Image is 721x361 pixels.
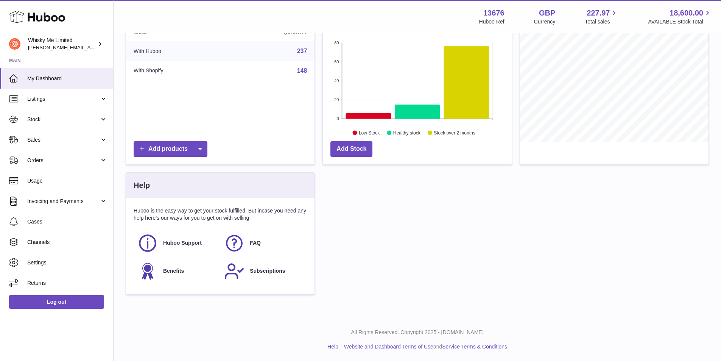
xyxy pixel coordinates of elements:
[341,343,507,350] li: and
[27,259,107,266] span: Settings
[359,130,380,135] text: Low Stock
[9,38,20,50] img: frances@whiskyshop.com
[327,344,338,350] a: Help
[534,18,556,25] div: Currency
[335,59,339,64] text: 60
[137,261,216,281] a: Benefits
[585,8,618,25] a: 227.97 Total sales
[163,239,202,247] span: Huboo Support
[27,136,100,144] span: Sales
[126,61,228,81] td: With Shopify
[670,8,703,18] span: 18,600.00
[27,157,100,164] span: Orders
[250,239,261,247] span: FAQ
[648,8,712,25] a: 18,600.00 AVAILABLE Stock Total
[27,280,107,287] span: Returns
[27,75,107,82] span: My Dashboard
[120,329,715,336] p: All Rights Reserved. Copyright 2025 - [DOMAIN_NAME]
[585,18,618,25] span: Total sales
[297,48,307,54] a: 237
[335,41,339,45] text: 80
[335,97,339,102] text: 20
[28,37,96,51] div: Whisky Me Limited
[483,8,505,18] strong: 13676
[434,130,475,135] text: Stock over 2 months
[27,116,100,123] span: Stock
[126,41,228,61] td: With Huboo
[163,267,184,275] span: Benefits
[330,141,372,157] a: Add Stock
[134,207,307,222] p: Huboo is the easy way to get your stock fulfilled. But incase you need any help here's our ways f...
[479,18,505,25] div: Huboo Ref
[27,218,107,225] span: Cases
[27,198,100,205] span: Invoicing and Payments
[250,267,285,275] span: Subscriptions
[9,295,104,309] a: Log out
[335,78,339,83] text: 40
[27,177,107,184] span: Usage
[224,233,303,253] a: FAQ
[442,344,507,350] a: Service Terms & Conditions
[337,116,339,121] text: 0
[539,8,555,18] strong: GBP
[344,344,433,350] a: Website and Dashboard Terms of Use
[28,44,152,50] span: [PERSON_NAME][EMAIL_ADDRESS][DOMAIN_NAME]
[224,261,303,281] a: Subscriptions
[27,239,107,246] span: Channels
[587,8,610,18] span: 227.97
[648,18,712,25] span: AVAILABLE Stock Total
[134,180,150,191] h3: Help
[297,67,307,74] a: 148
[27,95,100,103] span: Listings
[393,130,421,135] text: Healthy stock
[134,141,207,157] a: Add products
[137,233,216,253] a: Huboo Support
